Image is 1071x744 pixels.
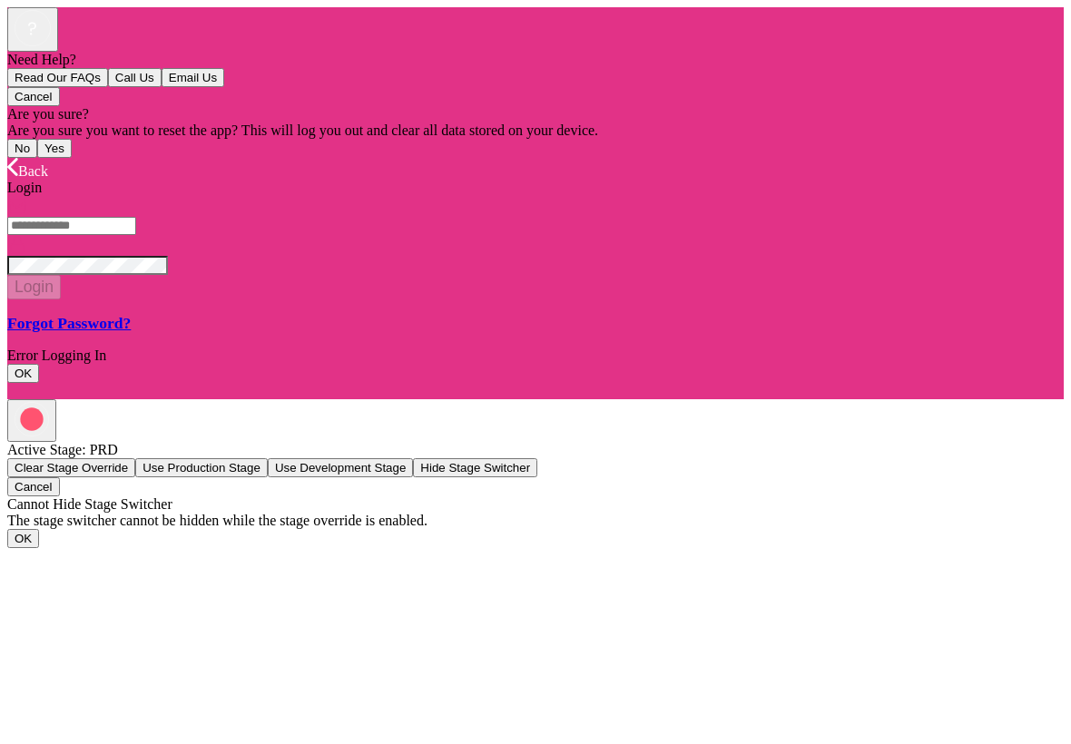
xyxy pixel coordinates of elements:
div: Are you sure you want to reset the app? This will log you out and clear all data stored on your d... [7,122,1064,139]
div: Active Stage: PRD [7,442,1064,458]
div: Are you sure? [7,106,1064,122]
button: OK [7,364,39,383]
button: Clear Stage Override [7,458,135,477]
button: Use Production Stage [135,458,268,477]
div: Need Help? [7,52,1064,68]
div: Cannot Hide Stage Switcher [7,496,1064,513]
button: Use Development Stage [268,458,413,477]
a: Back [7,163,48,179]
button: Cancel [7,477,60,496]
button: Hide Stage Switcher [413,458,537,477]
a: Forgot Password? [7,314,1064,333]
div: Login [7,180,1064,196]
button: Email Us [162,68,224,87]
button: Login [7,275,61,299]
div: Error Logging In [7,348,1064,364]
button: Yes [37,139,72,158]
button: Read Our FAQs [7,68,108,87]
button: No [7,139,37,158]
button: Call Us [108,68,162,87]
span: Back [18,163,48,179]
button: Cancel [7,87,60,106]
button: OK [7,529,39,548]
div: The stage switcher cannot be hidden while the stage override is enabled. [7,513,1064,529]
